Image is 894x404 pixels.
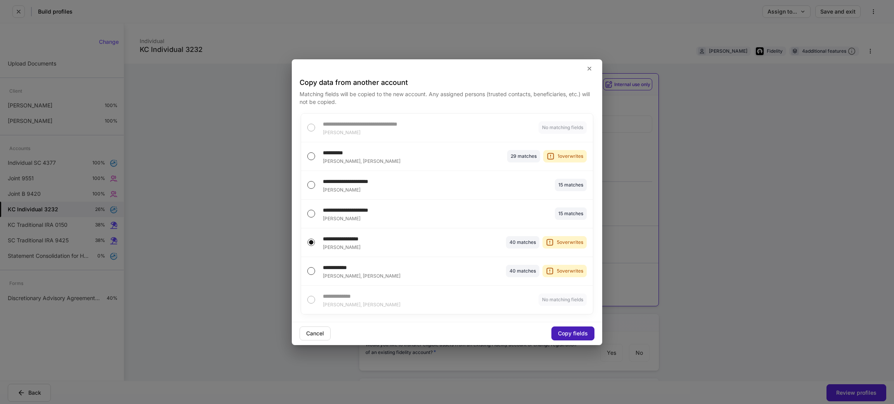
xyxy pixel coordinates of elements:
p: Matching fields will be copied to the new account. Any assigned persons (trusted contacts, benefi... [300,90,594,106]
div: No matching fields found [539,294,587,306]
div: [PERSON_NAME], [PERSON_NAME] [323,271,447,279]
div: Fields to be copied: Fidelity Auth Firm Name, Fidelity Gnumber, Fidelity Account Referral, Fideli... [507,150,540,162]
div: Fields to be copied: Fidelity Auth Firm Name, Fidelity Gnumber, Fidelity Firm Gnumber Additive, F... [506,265,539,277]
div: 40 matches [509,238,536,246]
div: 5 overwrites [557,267,583,275]
div: [PERSON_NAME] [323,185,456,193]
div: Fields to be copied: Fidelity Account Referral, Fidelity Agent Outsource, Fidelity Trade Confirm,... [555,179,587,191]
div: [PERSON_NAME], [PERSON_NAME] [323,157,448,164]
div: [PERSON_NAME] [323,243,427,250]
div: No matching fields [542,124,583,131]
div: [PERSON_NAME] [323,214,456,222]
div: [PERSON_NAME], [PERSON_NAME] [323,300,463,308]
div: Cancel [306,331,324,336]
h4: Copy data from another account [300,78,594,87]
div: 15 matches [558,181,583,188]
div: 40 matches [509,267,536,275]
button: Cancel [300,326,331,340]
div: 29 matches [511,152,537,160]
div: 1 overwrites [558,152,583,160]
div: 15 matches [558,210,583,217]
div: 5 overwrites [557,238,583,246]
div: No matching fields found [539,121,587,134]
div: Fields to be copied: Fidelity Auth Firm Name, Fidelity Gnumber, Fidelity Firm Gnumber Additive, F... [506,236,539,249]
div: No matching fields [542,296,583,303]
div: Copy fields [558,331,588,336]
div: [PERSON_NAME] [323,128,462,136]
button: Copy fields [551,326,594,340]
div: Fields to be copied: Fidelity Account Referral, Fidelity Agent Outsource, Fidelity Trade Confirm,... [555,207,587,220]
